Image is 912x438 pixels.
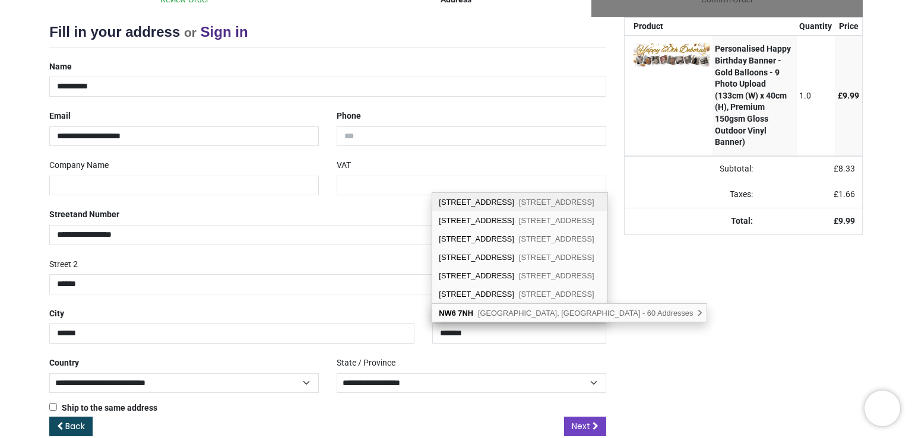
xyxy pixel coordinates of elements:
label: Name [49,57,72,77]
img: 5o9lmwAAAAGSURBVAMAEhzcPSyraGwAAAAASUVORK5CYII= [634,43,710,66]
span: [STREET_ADDRESS] [519,198,594,207]
a: Back [49,417,93,437]
td: Taxes: [625,182,761,208]
span: 8.33 [838,164,855,173]
strong: Personalised Happy Birthday Banner - Gold Balloons - 9 Photo Upload (133cm (W) x 40cm (H), Premiu... [715,44,791,147]
a: Sign in [201,24,248,40]
label: VAT [337,155,351,176]
span: [STREET_ADDRESS] [519,271,594,280]
strong: £ [834,216,855,226]
input: Ship to the same address [49,403,57,411]
iframe: Brevo live chat [864,391,900,426]
span: [STREET_ADDRESS] [519,290,594,299]
div: 1.0 [799,90,832,102]
label: Street [49,205,119,225]
strong: Total: [731,216,753,226]
label: Country [49,353,79,373]
th: Product [625,18,712,36]
th: Quantity [797,18,835,36]
span: Fill in your address [49,24,180,40]
th: Price [835,18,862,36]
span: £ [834,189,855,199]
small: or [184,26,197,39]
span: 9.99 [838,216,855,226]
label: State / Province [337,353,395,373]
label: Company Name [49,155,109,176]
label: City [49,304,64,324]
span: 1.66 [838,189,855,199]
div: address list [432,304,707,322]
b: 7NH [458,309,473,318]
span: [STREET_ADDRESS] [519,234,594,243]
div: address list [432,193,607,322]
span: [GEOGRAPHIC_DATA], [GEOGRAPHIC_DATA] - 60 Addresses [478,309,693,318]
a: Next [564,417,606,437]
label: Ship to the same address [49,402,157,414]
div: [STREET_ADDRESS] [432,248,607,266]
label: Phone [337,106,361,126]
label: Street 2 [49,255,78,275]
b: NW6 [439,309,455,318]
td: Subtotal: [625,156,761,182]
span: £ [838,91,859,100]
span: 9.99 [843,91,859,100]
div: [STREET_ADDRESS] [432,266,607,285]
label: Email [49,106,71,126]
span: Back [65,420,85,432]
span: [STREET_ADDRESS] [519,216,594,225]
div: [STREET_ADDRESS] [432,211,607,230]
span: £ [834,164,855,173]
div: [STREET_ADDRESS] [432,193,607,211]
span: Next [572,420,590,432]
div: [STREET_ADDRESS] [432,285,607,303]
span: [STREET_ADDRESS] [519,253,594,262]
span: and Number [73,210,119,219]
div: [STREET_ADDRESS] [432,230,607,248]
